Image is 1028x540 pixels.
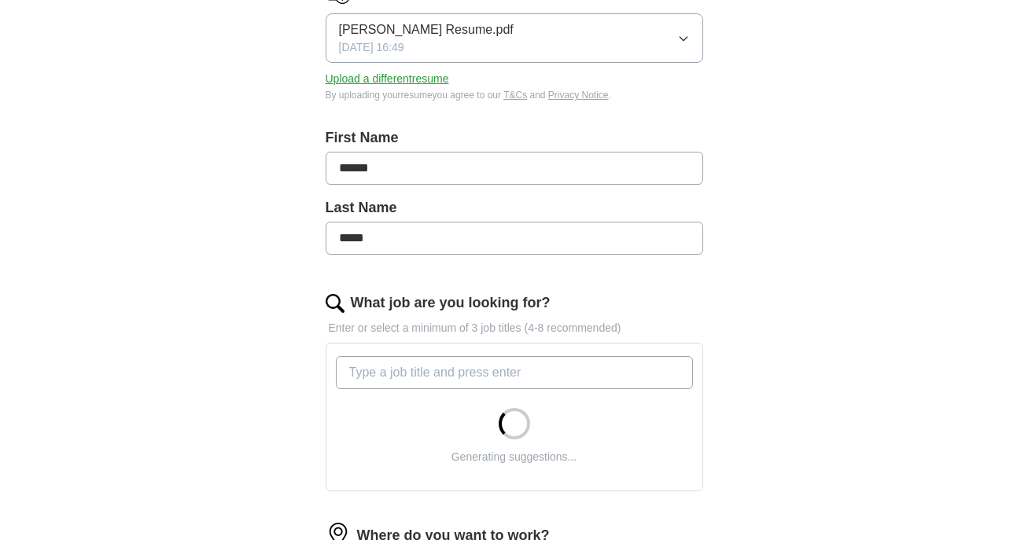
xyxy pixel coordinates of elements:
[336,356,693,389] input: Type a job title and press enter
[326,197,703,219] label: Last Name
[339,39,404,56] span: [DATE] 16:49
[339,20,514,39] span: [PERSON_NAME] Resume.pdf
[326,71,449,87] button: Upload a differentresume
[326,88,703,102] div: By uploading your resume you agree to our and .
[326,127,703,149] label: First Name
[351,292,551,314] label: What job are you looking for?
[326,294,345,313] img: search.png
[503,90,527,101] a: T&Cs
[548,90,609,101] a: Privacy Notice
[326,320,703,336] p: Enter or select a minimum of 3 job titles (4-8 recommended)
[326,13,703,63] button: [PERSON_NAME] Resume.pdf[DATE] 16:49
[451,449,577,465] div: Generating suggestions...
